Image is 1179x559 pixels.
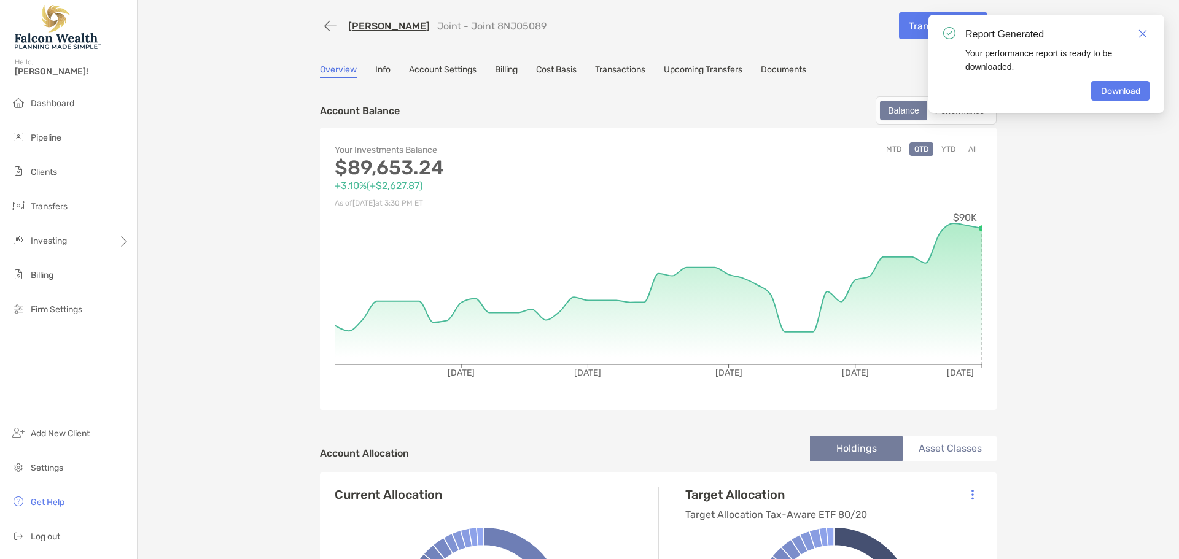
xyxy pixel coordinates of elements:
[495,64,518,78] a: Billing
[31,304,82,315] span: Firm Settings
[31,167,57,177] span: Clients
[15,5,101,49] img: Falcon Wealth Planning Logo
[320,103,400,118] p: Account Balance
[943,27,955,39] img: icon notification
[881,102,926,119] div: Balance
[715,368,742,378] tspan: [DATE]
[536,64,577,78] a: Cost Basis
[437,20,547,32] p: Joint - Joint 8NJ05089
[375,64,391,78] a: Info
[595,64,645,78] a: Transactions
[965,27,1150,42] div: Report Generated
[335,160,658,175] p: $89,653.24
[11,129,26,144] img: pipeline icon
[31,98,74,109] span: Dashboard
[409,64,477,78] a: Account Settings
[31,531,60,542] span: Log out
[881,142,906,156] button: MTD
[348,20,430,32] a: [PERSON_NAME]
[335,142,658,158] p: Your Investments Balance
[11,528,26,543] img: logout icon
[899,12,987,39] a: Transfer Funds
[953,212,977,223] tspan: $90K
[320,64,357,78] a: Overview
[11,301,26,316] img: firm-settings icon
[448,368,475,378] tspan: [DATE]
[31,463,63,473] span: Settings
[909,142,933,156] button: QTD
[963,142,982,156] button: All
[574,368,601,378] tspan: [DATE]
[971,489,974,500] img: Icon List Menu
[664,64,742,78] a: Upcoming Transfers
[31,201,68,212] span: Transfers
[11,425,26,440] img: add_new_client icon
[1136,27,1150,40] a: Close
[11,460,26,474] img: settings icon
[842,368,869,378] tspan: [DATE]
[947,368,974,378] tspan: [DATE]
[965,47,1150,74] div: Your performance report is ready to be downloaded.
[11,95,26,110] img: dashboard icon
[810,436,903,461] li: Holdings
[31,270,53,280] span: Billing
[11,198,26,213] img: transfers icon
[31,428,90,439] span: Add New Client
[11,233,26,247] img: investing icon
[31,133,61,143] span: Pipeline
[1091,81,1150,101] a: Download
[320,447,409,459] h4: Account Allocation
[11,267,26,282] img: billing icon
[876,96,997,125] div: segmented control
[903,436,997,461] li: Asset Classes
[335,487,442,502] h4: Current Allocation
[1138,29,1147,38] img: icon close
[936,142,960,156] button: YTD
[685,487,867,502] h4: Target Allocation
[335,178,658,193] p: +3.10% ( +$2,627.87 )
[761,64,806,78] a: Documents
[685,507,867,522] p: Target Allocation Tax-Aware ETF 80/20
[15,66,130,77] span: [PERSON_NAME]!
[31,497,64,507] span: Get Help
[335,196,658,211] p: As of [DATE] at 3:30 PM ET
[31,236,67,246] span: Investing
[11,494,26,509] img: get-help icon
[11,164,26,179] img: clients icon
